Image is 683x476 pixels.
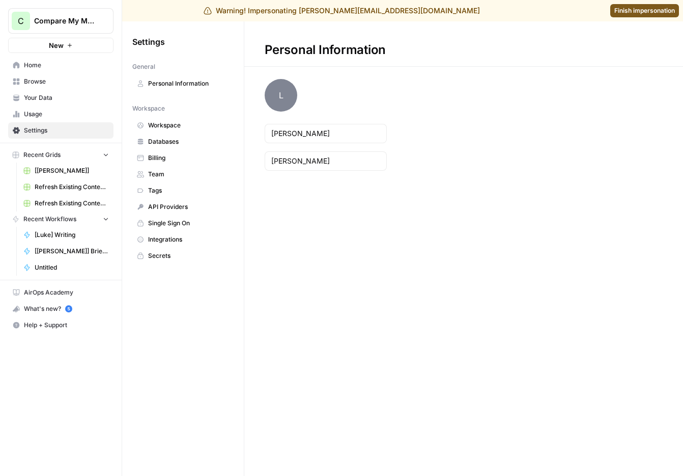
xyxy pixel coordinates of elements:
[8,317,113,333] button: Help + Support
[614,6,675,15] span: Finish impersonation
[148,235,229,244] span: Integrations
[148,137,229,146] span: Databases
[18,15,24,27] span: C
[8,8,113,34] button: Workspace: Compare My Move
[24,61,109,70] span: Home
[8,211,113,227] button: Recent Workflows
[35,263,109,272] span: Untitled
[204,6,480,16] div: Warning! Impersonating [PERSON_NAME][EMAIL_ADDRESS][DOMAIN_NAME]
[132,75,234,92] a: Personal Information
[24,288,109,297] span: AirOps Academy
[9,301,113,316] div: What's new?
[23,215,76,224] span: Recent Workflows
[8,90,113,106] a: Your Data
[132,150,234,166] a: Billing
[35,199,109,208] span: Refresh Existing Content (1)
[8,73,113,90] a: Browse
[19,195,113,211] a: Refresh Existing Content (1)
[132,134,234,150] a: Databases
[35,230,109,240] span: [Luke] Writing
[49,40,64,50] span: New
[132,215,234,231] a: Single Sign On
[148,219,229,228] span: Single Sign On
[8,122,113,139] a: Settings
[19,243,113,259] a: [[PERSON_NAME]] Brief Creation
[19,227,113,243] a: [Luke] Writing
[19,259,113,276] a: Untitled
[35,166,109,175] span: [[PERSON_NAME]]
[24,126,109,135] span: Settings
[132,62,155,71] span: General
[65,305,72,312] a: 5
[8,57,113,73] a: Home
[132,199,234,215] a: API Providers
[148,170,229,179] span: Team
[132,117,234,134] a: Workspace
[244,42,406,58] div: Personal Information
[132,104,165,113] span: Workspace
[132,166,234,182] a: Team
[265,79,297,112] span: L
[148,79,229,88] span: Personal Information
[35,247,109,256] span: [[PERSON_NAME]] Brief Creation
[8,38,113,53] button: New
[19,163,113,179] a: [[PERSON_NAME]]
[8,106,113,122] a: Usage
[148,202,229,211] span: API Providers
[24,110,109,119] span: Usage
[132,36,165,48] span: Settings
[148,153,229,163] span: Billing
[19,179,113,195] a: Refresh Existing Content (Updated)
[24,77,109,86] span: Browse
[8,284,113,301] a: AirOps Academy
[23,150,61,160] span: Recent Grids
[148,121,229,130] span: Workspace
[132,182,234,199] a: Tags
[8,147,113,163] button: Recent Grids
[148,251,229,260] span: Secrets
[132,248,234,264] a: Secrets
[148,186,229,195] span: Tags
[132,231,234,248] a: Integrations
[24,321,109,330] span: Help + Support
[8,301,113,317] button: What's new? 5
[24,93,109,102] span: Your Data
[67,306,70,311] text: 5
[35,182,109,192] span: Refresh Existing Content (Updated)
[610,4,679,17] a: Finish impersonation
[34,16,96,26] span: Compare My Move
